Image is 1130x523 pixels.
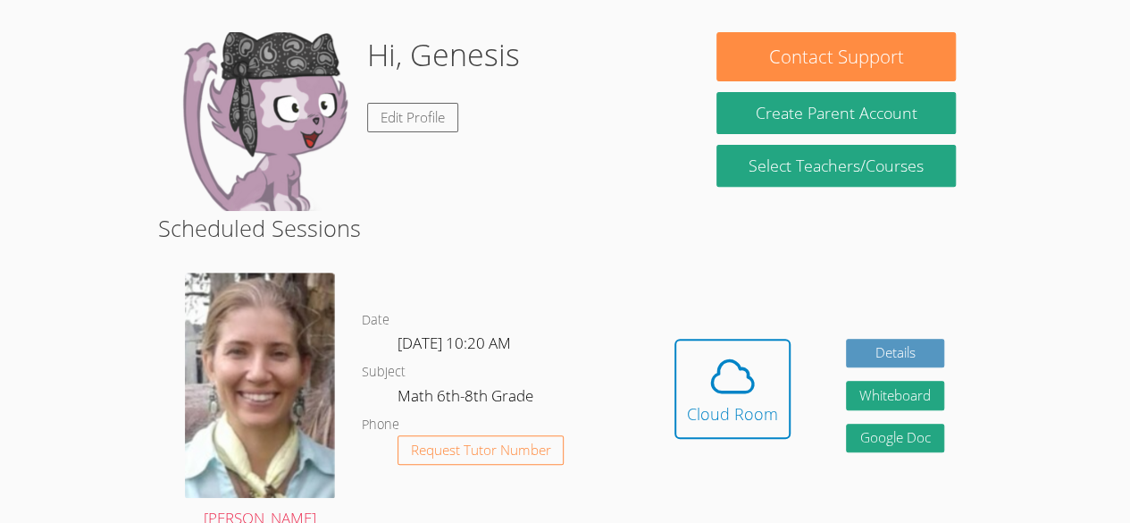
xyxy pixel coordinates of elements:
img: default.png [174,32,353,211]
button: Contact Support [716,32,955,81]
h1: Hi, Genesis [367,32,520,78]
a: Edit Profile [367,103,458,132]
dt: Subject [362,361,406,384]
button: Whiteboard [846,381,944,410]
span: [DATE] 10:20 AM [398,333,511,353]
span: Request Tutor Number [411,443,551,457]
button: Cloud Room [674,339,791,439]
h2: Scheduled Sessions [158,211,972,245]
img: Screenshot%202024-09-06%20202226%20-%20Cropped.png [185,273,335,498]
dt: Date [362,309,389,332]
a: Details [846,339,944,368]
a: Google Doc [846,424,944,453]
button: Request Tutor Number [398,435,565,465]
dt: Phone [362,414,399,436]
a: Select Teachers/Courses [716,145,955,187]
div: Cloud Room [687,401,778,426]
dd: Math 6th-8th Grade [398,384,537,414]
button: Create Parent Account [716,92,955,134]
